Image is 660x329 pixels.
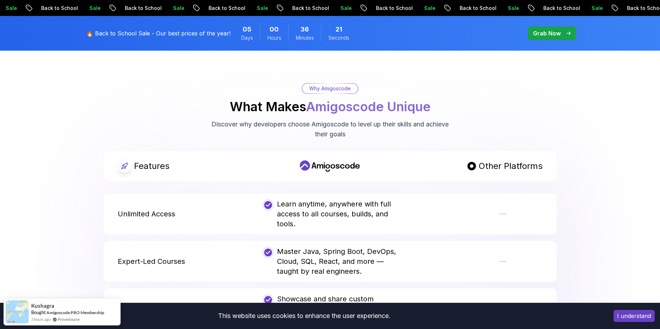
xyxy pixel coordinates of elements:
[248,5,271,12] p: Sale
[267,34,281,41] span: Hours
[335,24,342,34] span: 21 Seconds
[241,34,253,41] span: Days
[81,5,104,12] p: Sale
[614,310,655,322] button: Accept cookies
[262,294,398,324] div: Showcase and share custom certificates to boost your resume and LinkedIn profile.
[262,246,398,276] div: Master Java, Spring Boot, DevOps, Cloud, SQL, React, and more — taught by real engineers.
[86,29,231,38] p: 🔥 Back to School Sale - Our best prices of the year!
[118,209,175,219] p: Unlimited Access
[211,119,449,139] p: Discover why developers choose Amigoscode to level up their skills and achieve their goals
[31,310,46,315] span: Bought
[6,300,29,323] img: provesource social proof notification image
[165,5,187,12] p: Sale
[296,34,314,41] span: Minutes
[46,310,104,315] a: Amigoscode PRO Membership
[134,160,170,172] p: Features
[300,24,309,34] span: 36 Minutes
[479,160,543,172] p: Other Platforms
[533,29,561,38] p: Grab Now
[33,5,81,12] p: Back to School
[306,99,431,114] span: Amigoscode Unique
[230,100,431,114] h2: What Makes
[262,199,398,229] div: Learn anytime, anywhere with full access to all courses, builds, and tools.
[332,5,355,12] p: Sale
[243,24,251,34] span: 5 Days
[284,5,332,12] p: Back to School
[367,5,416,12] p: Back to School
[535,5,583,12] p: Back to School
[309,85,351,92] p: Why Amigoscode
[583,5,606,12] p: Sale
[31,316,51,322] span: 3 hours ago
[116,5,165,12] p: Back to School
[270,24,279,34] span: 0 Hours
[328,34,349,41] span: Seconds
[416,5,438,12] p: Sale
[499,5,522,12] p: Sale
[118,256,185,266] p: Expert-Led Courses
[200,5,248,12] p: Back to School
[58,316,80,322] a: ProveSource
[451,5,499,12] p: Back to School
[31,303,54,309] span: Kushagra
[5,308,603,324] div: This website uses cookies to enhance the user experience.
